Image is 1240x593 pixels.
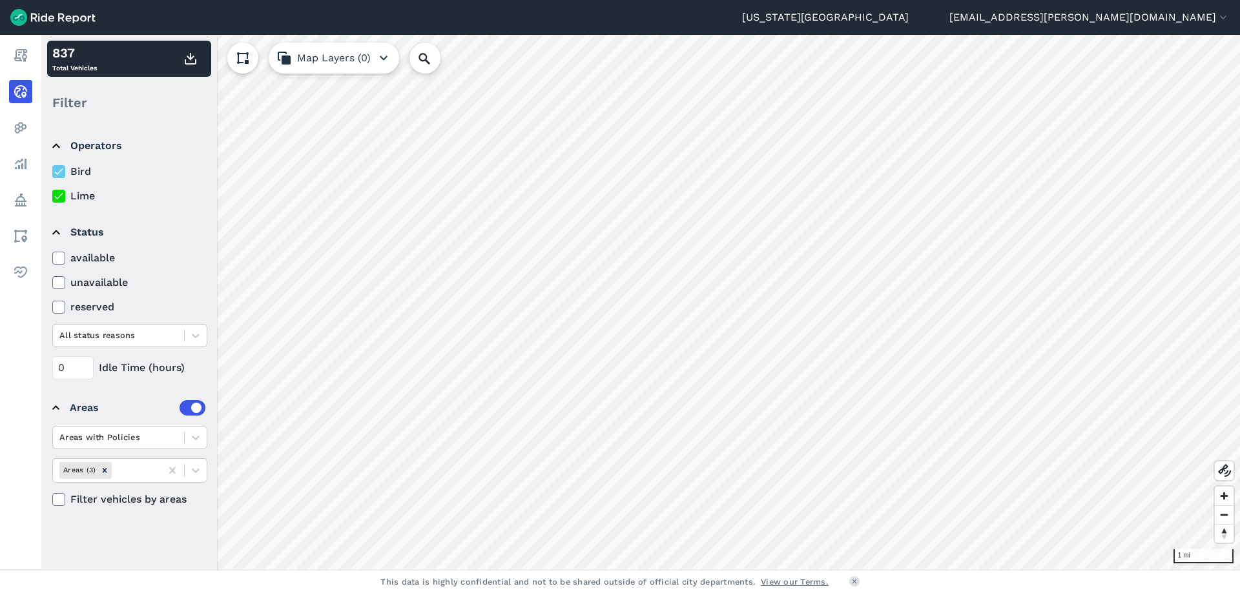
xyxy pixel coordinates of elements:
a: Areas [9,225,32,248]
label: Bird [52,164,207,179]
label: unavailable [52,275,207,290]
div: Filter [47,83,211,123]
div: 837 [52,43,97,63]
a: Policy [9,188,32,212]
label: reserved [52,299,207,315]
button: Zoom in [1215,487,1234,505]
button: Zoom out [1215,505,1234,524]
div: 1 mi [1173,549,1234,563]
a: Realtime [9,80,32,103]
button: Reset bearing to north [1215,524,1234,543]
label: available [52,250,207,266]
div: Total Vehicles [52,43,97,74]
canvas: Map [41,35,1240,570]
a: Health [9,261,32,284]
label: Lime [52,188,207,204]
img: Ride Report [10,9,96,26]
summary: Operators [52,128,205,164]
a: View our Terms. [761,576,829,588]
summary: Areas [52,390,205,426]
summary: Status [52,214,205,250]
div: Areas [70,400,205,416]
label: Filter vehicles by areas [52,492,207,507]
button: [EMAIL_ADDRESS][PERSON_NAME][DOMAIN_NAME] [949,10,1230,25]
a: Report [9,44,32,67]
a: Heatmaps [9,116,32,139]
div: Areas (3) [59,462,98,478]
div: Idle Time (hours) [52,356,207,379]
a: [US_STATE][GEOGRAPHIC_DATA] [742,10,909,25]
input: Search Location or Vehicles [409,43,461,74]
div: Remove Areas (3) [98,462,112,478]
a: Analyze [9,152,32,176]
button: Map Layers (0) [269,43,399,74]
